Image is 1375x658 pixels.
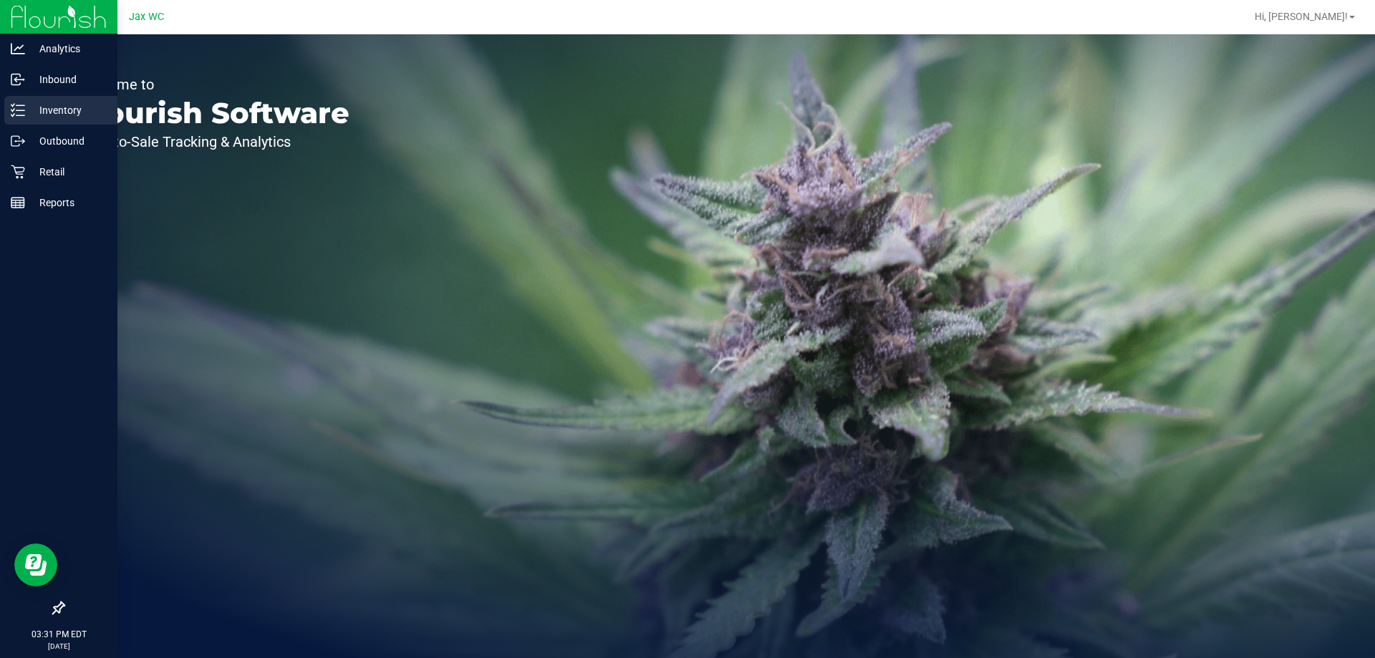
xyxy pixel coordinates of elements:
[25,71,111,88] p: Inbound
[11,134,25,148] inline-svg: Outbound
[77,99,349,127] p: Flourish Software
[25,163,111,180] p: Retail
[25,132,111,150] p: Outbound
[11,72,25,87] inline-svg: Inbound
[1255,11,1348,22] span: Hi, [PERSON_NAME]!
[11,165,25,179] inline-svg: Retail
[77,135,349,149] p: Seed-to-Sale Tracking & Analytics
[129,11,164,23] span: Jax WC
[11,42,25,56] inline-svg: Analytics
[6,641,111,652] p: [DATE]
[11,103,25,117] inline-svg: Inventory
[14,543,57,586] iframe: Resource center
[11,195,25,210] inline-svg: Reports
[77,77,349,92] p: Welcome to
[25,194,111,211] p: Reports
[25,40,111,57] p: Analytics
[6,628,111,641] p: 03:31 PM EDT
[25,102,111,119] p: Inventory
